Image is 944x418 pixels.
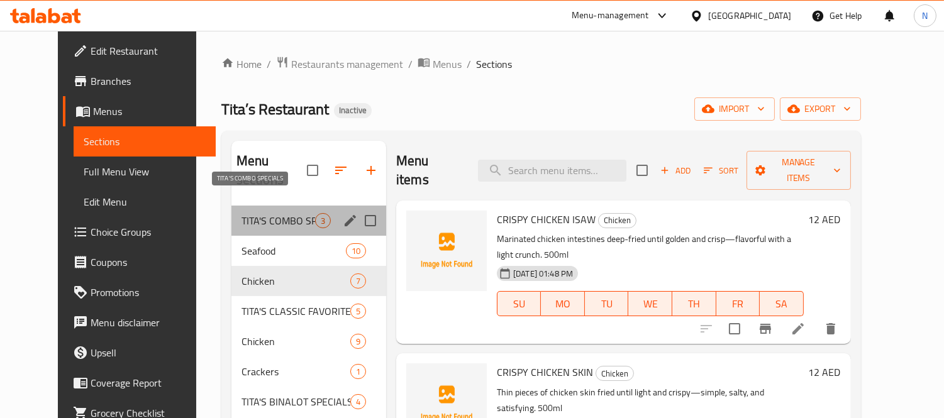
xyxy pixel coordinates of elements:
[242,243,346,258] span: Seafood
[701,161,741,180] button: Sort
[316,215,330,227] span: 3
[351,366,365,378] span: 1
[716,291,760,316] button: FR
[599,213,636,228] span: Chicken
[63,96,216,126] a: Menus
[315,213,331,228] div: items
[334,105,372,116] span: Inactive
[629,157,655,184] span: Select section
[765,295,799,313] span: SA
[406,211,487,291] img: CRISPY CHICKEN ISAW
[760,291,804,316] button: SA
[63,66,216,96] a: Branches
[63,368,216,398] a: Coverage Report
[231,266,386,296] div: Chicken7
[341,211,360,230] button: edit
[572,8,649,23] div: Menu-management
[757,155,841,186] span: Manage items
[63,217,216,247] a: Choice Groups
[497,363,593,382] span: CRISPY CHICKEN SKIN
[84,134,206,149] span: Sections
[546,295,580,313] span: MO
[351,336,365,348] span: 9
[396,151,463,189] h2: Menu items
[63,338,216,368] a: Upsell
[721,295,755,313] span: FR
[677,295,711,313] span: TH
[221,57,262,72] a: Home
[350,304,366,319] div: items
[242,304,350,319] span: TITA'S CLASSIC FAVORITES
[346,243,366,258] div: items
[694,97,775,121] button: import
[508,268,578,280] span: [DATE] 01:48 PM
[750,314,780,344] button: Branch-specific-item
[708,9,791,23] div: [GEOGRAPHIC_DATA]
[791,321,806,336] a: Edit menu item
[63,307,216,338] a: Menu disclaimer
[721,316,748,342] span: Select to update
[467,57,471,72] li: /
[696,161,747,180] span: Sort items
[91,224,206,239] span: Choice Groups
[747,151,851,190] button: Manage items
[347,245,365,257] span: 10
[704,163,738,178] span: Sort
[809,211,841,228] h6: 12 AED
[497,385,804,416] p: Thin pieces of chicken skin fried until light and crispy—simple, salty, and satisfying. 500ml
[276,56,403,72] a: Restaurants management
[790,101,851,117] span: export
[63,247,216,277] a: Coupons
[236,151,307,189] h2: Menu sections
[350,334,366,349] div: items
[231,387,386,417] div: TITA'S BINALOT SPECIALS4
[350,394,366,409] div: items
[231,326,386,356] div: Chicken9
[231,356,386,387] div: Crackers1
[91,255,206,270] span: Coupons
[503,295,536,313] span: SU
[350,273,366,289] div: items
[74,126,216,157] a: Sections
[74,157,216,187] a: Full Menu View
[91,345,206,360] span: Upsell
[658,163,692,178] span: Add
[63,36,216,66] a: Edit Restaurant
[231,236,386,266] div: Seafood10
[91,74,206,89] span: Branches
[267,57,271,72] li: /
[596,366,634,381] div: Chicken
[351,396,365,408] span: 4
[91,43,206,58] span: Edit Restaurant
[351,305,365,317] span: 5
[231,296,386,326] div: TITA'S CLASSIC FAVORITES5
[816,314,846,344] button: delete
[221,95,329,123] span: Tita’s Restaurant
[221,56,861,72] nav: breadcrumb
[780,97,861,121] button: export
[418,56,462,72] a: Menus
[242,273,350,289] span: Chicken
[704,101,765,117] span: import
[478,160,626,182] input: search
[655,161,696,180] button: Add
[585,291,629,316] button: TU
[291,57,403,72] span: Restaurants management
[655,161,696,180] span: Add item
[598,213,636,228] div: Chicken
[242,364,350,379] span: Crackers
[350,364,366,379] div: items
[497,291,541,316] button: SU
[242,334,350,349] span: Chicken
[63,277,216,307] a: Promotions
[633,295,667,313] span: WE
[541,291,585,316] button: MO
[91,315,206,330] span: Menu disclaimer
[74,187,216,217] a: Edit Menu
[809,363,841,381] h6: 12 AED
[351,275,365,287] span: 7
[590,295,624,313] span: TU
